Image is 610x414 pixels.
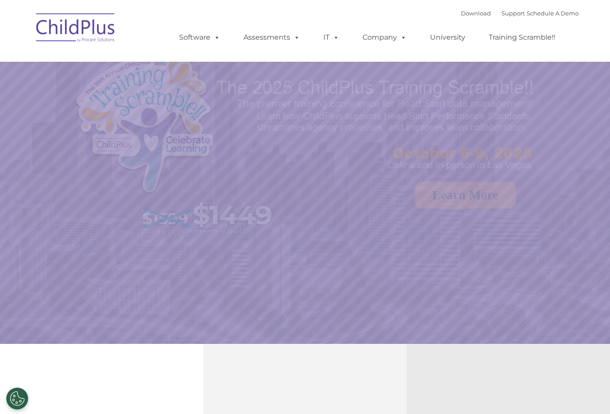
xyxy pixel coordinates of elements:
a: Learn More [415,182,516,209]
a: Schedule A Demo [527,10,579,17]
img: ChildPlus by Procare Solutions [32,7,120,51]
a: Company [354,29,415,46]
a: University [421,29,474,46]
a: Assessments [235,29,309,46]
font: | [461,10,579,17]
button: Cookies Settings [6,388,28,410]
a: IT [314,29,348,46]
a: Software [170,29,229,46]
a: Download [461,10,491,17]
a: Support [501,10,525,17]
a: Training Scramble!! [480,29,564,46]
